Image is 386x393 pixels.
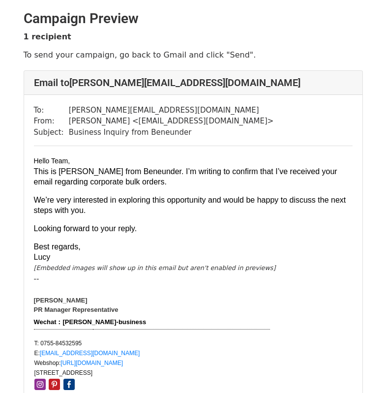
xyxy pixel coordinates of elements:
[34,359,140,367] div: Webshop:
[34,156,353,166] div: Hello Team,
[34,297,88,304] span: [PERSON_NAME]
[34,166,353,187] p: This is [PERSON_NAME] from Beneunder. I’m writing to confirm that I’ve received your email regard...
[60,360,123,366] a: [URL][DOMAIN_NAME]
[69,127,274,138] td: Business Inquiry from Beneunder
[34,274,39,283] span: --
[34,379,46,390] img: Instagram icon
[63,379,75,390] img: Facebook icon
[34,195,353,215] p: We’re very interested in exploring this opportunity and would be happy to discuss the next steps ...
[34,116,69,127] td: From:
[49,379,60,390] img: Pinterest icon
[34,264,276,272] em: [Embedded images will show up in this email but aren't enabled in previews]
[24,10,363,27] h2: Campaign Preview
[40,350,140,357] a: [EMAIL_ADDRESS][DOMAIN_NAME]
[34,306,119,313] span: PR Manager Representative
[69,105,274,116] td: [PERSON_NAME][EMAIL_ADDRESS][DOMAIN_NAME]
[34,340,82,347] span: T: 0755-84532595
[69,116,274,127] td: [PERSON_NAME] < [EMAIL_ADDRESS][DOMAIN_NAME] >
[34,262,353,273] div: ​
[34,242,353,262] p: Best regards, Lucy​
[34,127,69,138] td: Subject:
[34,105,69,116] td: To:
[34,223,353,234] p: Looking forward to your reply.
[24,50,363,60] p: To send your campaign, go back to Gmail and click "Send".
[34,369,93,376] font: [STREET_ADDRESS]
[34,318,147,326] span: Wechat：[PERSON_NAME]-business
[34,77,353,89] h4: Email to [PERSON_NAME][EMAIL_ADDRESS][DOMAIN_NAME]
[24,32,71,41] strong: 1 recipient
[34,348,141,358] td: E:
